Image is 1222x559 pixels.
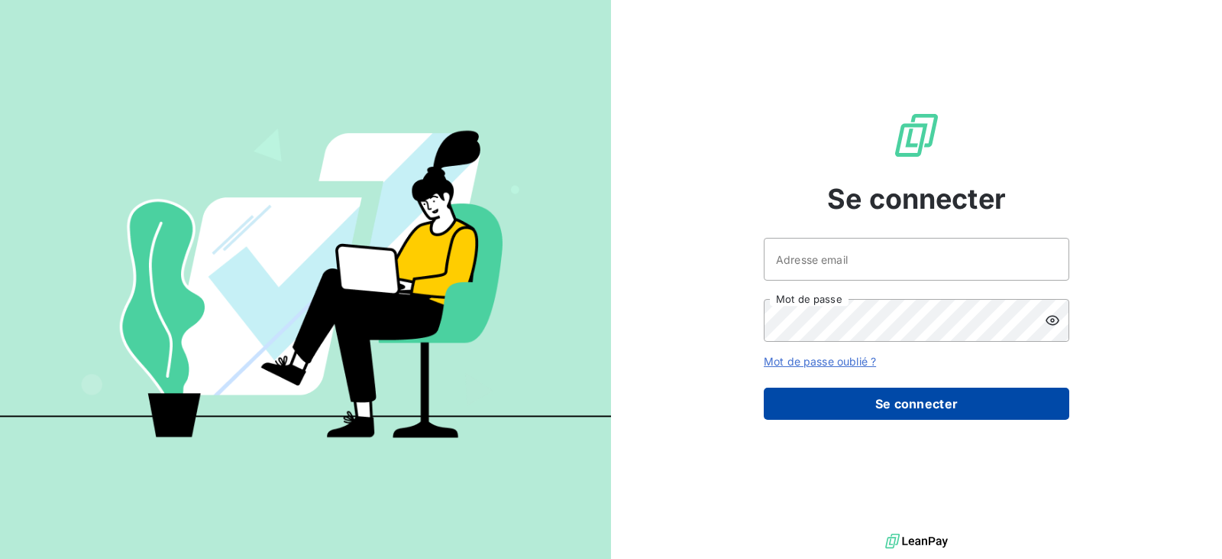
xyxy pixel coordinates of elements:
[885,530,948,553] img: logo
[764,355,876,368] a: Mot de passe oublié ?
[827,178,1006,219] span: Se connecter
[892,111,941,160] img: Logo LeanPay
[764,388,1069,420] button: Se connecter
[764,238,1069,281] input: placeholder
